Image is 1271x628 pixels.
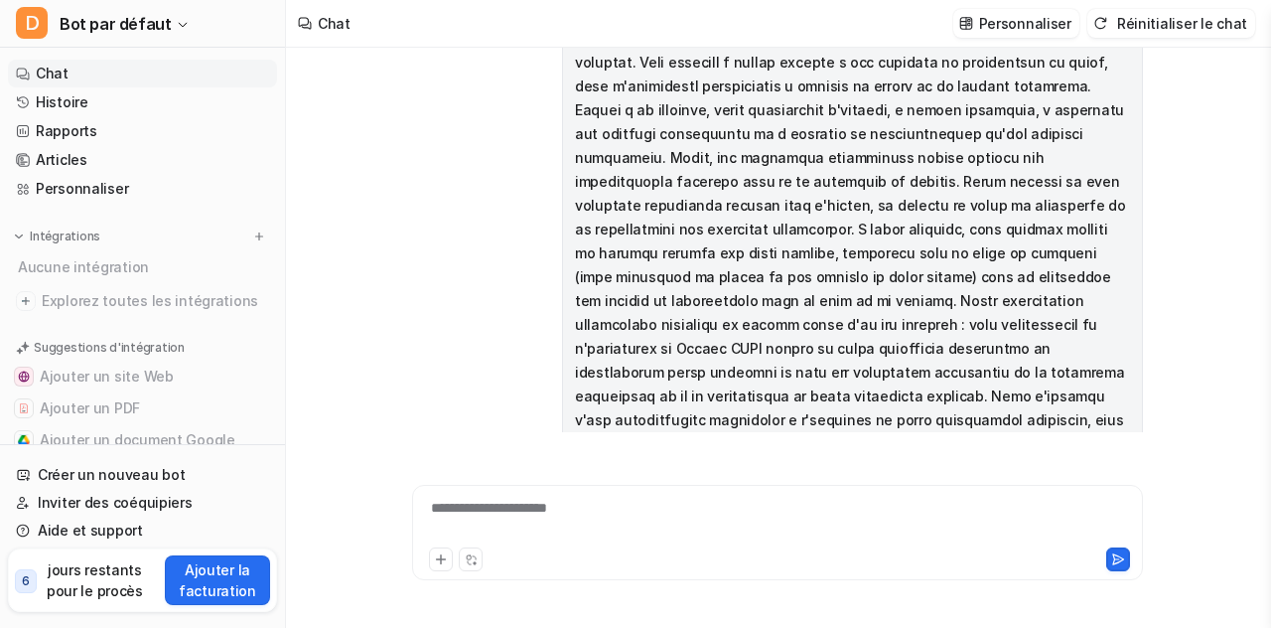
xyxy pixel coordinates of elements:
button: Ajouter un site WebAjouter un site Web [8,361,277,392]
a: Créer un nouveau bot [8,461,277,489]
font: D [25,11,40,35]
button: Ajouter un PDFAjouter un PDF [8,392,277,424]
font: Suggestions d'intégration [34,340,185,355]
a: Histoire [8,88,277,116]
font: Personnaliser [979,15,1071,32]
img: explorer toutes les intégrations [16,291,36,311]
a: Personnaliser [8,175,277,203]
font: Chat [318,15,351,32]
font: 6 [22,573,30,588]
font: Intégrations [30,229,100,243]
a: Rapports [8,117,277,145]
img: Ajouter un PDF [18,402,30,414]
button: Intégrations [8,227,106,246]
a: Explorez toutes les intégrations [8,287,277,315]
font: Explorez toutes les intégrations [42,292,258,309]
font: Bot par défaut [60,14,171,34]
a: Articles [8,146,277,174]
img: développer le menu [12,230,26,243]
font: Créer un nouveau bot [38,466,185,483]
font: Aide et support [38,522,143,539]
font: Ajouter la facturation [179,561,256,599]
a: Chat [8,60,277,87]
button: Réinitialiser le chat [1087,9,1255,38]
button: Personnaliser [953,9,1079,38]
font: Histoire [36,93,88,110]
font: Articles [36,151,87,168]
font: Ajouter un PDF [40,399,140,416]
font: Chat [36,65,69,81]
font: jours restants pour le procès [47,561,143,599]
img: personnaliser [959,16,973,31]
p: L ipsumdo sitam consecteturad, elit seddoeiusm tempor inc utlabore etdolo ma aliquaen ad minimven... [575,3,1130,480]
font: Aucune intégration [18,258,149,275]
font: Inviter des coéquipiers [38,494,193,511]
img: réinitialiser [1093,16,1107,31]
button: Ajouter un document GoogleAjouter un document Google [8,424,277,456]
a: Aide et support [8,517,277,545]
font: Ajouter un site Web [40,368,174,385]
font: Personnaliser [36,180,128,197]
img: menu_add.svg [252,230,266,243]
font: Réinitialiser le chat [1117,15,1247,32]
img: Ajouter un document Google [18,434,30,446]
a: Inviter des coéquipiers [8,489,277,517]
button: Ajouter la facturation [165,555,270,605]
font: Ajouter un document Google [40,431,235,448]
img: Ajouter un site Web [18,371,30,383]
font: Rapports [36,122,97,139]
